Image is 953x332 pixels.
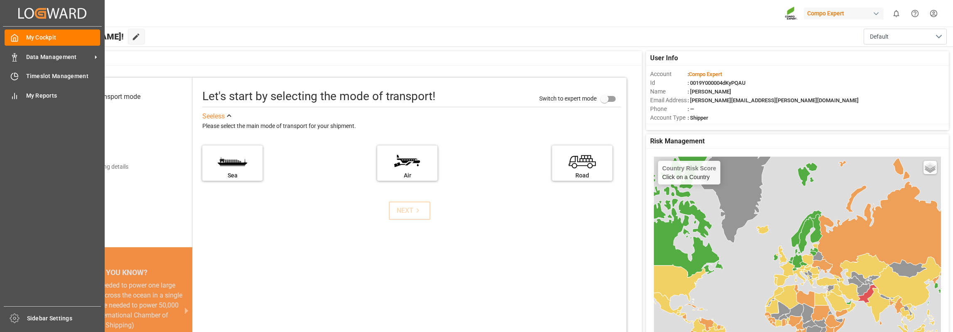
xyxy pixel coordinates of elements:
span: Name [650,87,688,96]
span: Sidebar Settings [27,314,101,323]
a: Timeslot Management [5,68,100,84]
span: : [PERSON_NAME][EMAIL_ADDRESS][PERSON_NAME][DOMAIN_NAME] [688,97,859,103]
span: Switch to expert mode [539,95,597,101]
button: show 0 new notifications [887,4,906,23]
div: Click on a Country [662,165,716,180]
div: NEXT [397,206,422,216]
span: Account [650,70,688,79]
span: My Cockpit [26,33,101,42]
button: Help Center [906,4,924,23]
a: My Cockpit [5,30,100,46]
button: Compo Expert [804,5,887,21]
button: open menu [864,29,947,44]
div: Sea [206,171,258,180]
a: Layers [924,161,937,174]
div: See less [202,111,225,121]
div: The energy needed to power one large container ship across the ocean in a single day is the same ... [58,280,182,330]
img: Screenshot%202023-09-29%20at%2010.02.21.png_1712312052.png [785,6,798,21]
span: Hello [PERSON_NAME]! [34,29,124,44]
span: Compo Expert [689,71,722,77]
div: Compo Expert [804,7,884,20]
span: : [PERSON_NAME] [688,89,731,95]
span: User Info [650,53,678,63]
span: Timeslot Management [26,72,101,81]
span: : [688,71,722,77]
span: Id [650,79,688,87]
span: : Shipper [688,115,708,121]
button: NEXT [389,202,430,220]
h4: Country Risk Score [662,165,716,172]
span: : 0019Y000004dKyPQAU [688,80,746,86]
span: Email Address [650,96,688,105]
div: Road [556,171,608,180]
span: Phone [650,105,688,113]
span: : — [688,106,694,112]
div: DID YOU KNOW? [48,265,192,280]
div: Select transport mode [76,92,140,102]
span: Risk Management [650,136,705,146]
div: Let's start by selecting the mode of transport! [202,88,435,105]
div: Air [381,171,433,180]
span: Account Type [650,113,688,122]
span: Data Management [26,53,92,61]
span: My Reports [26,91,101,100]
div: Please select the main mode of transport for your shipment. [202,121,621,131]
a: My Reports [5,87,100,103]
span: Default [870,32,889,41]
